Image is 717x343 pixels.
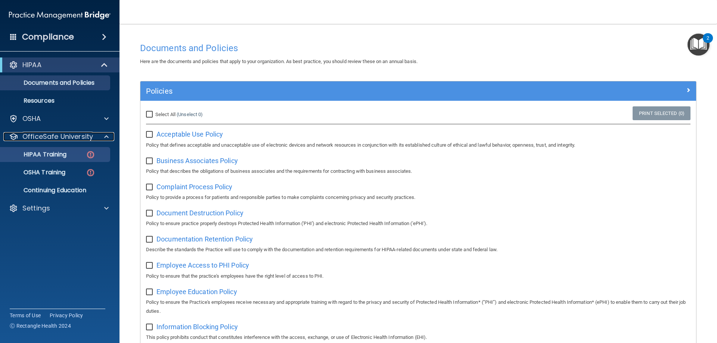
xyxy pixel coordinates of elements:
[86,168,95,177] img: danger-circle.6113f641.png
[86,150,95,159] img: danger-circle.6113f641.png
[707,38,709,48] div: 2
[5,151,66,158] p: HIPAA Training
[22,204,50,213] p: Settings
[156,261,249,269] span: Employee Access to PHI Policy
[146,219,690,228] p: Policy to ensure practice properly destroys Protected Health Information ('PHI') and electronic P...
[633,106,690,120] a: Print Selected (0)
[156,157,238,165] span: Business Associates Policy
[155,112,176,117] span: Select All
[146,112,155,118] input: Select All (Unselect 0)
[5,97,107,105] p: Resources
[687,34,710,56] button: Open Resource Center, 2 new notifications
[22,132,93,141] p: OfficeSafe University
[177,112,203,117] a: (Unselect 0)
[5,79,107,87] p: Documents and Policies
[156,288,237,296] span: Employee Education Policy
[146,272,690,281] p: Policy to ensure that the practice's employees have the right level of access to PHI.
[146,298,690,316] p: Policy to ensure the Practice's employees receive necessary and appropriate training with regard ...
[146,85,690,97] a: Policies
[22,114,41,123] p: OSHA
[146,245,690,254] p: Describe the standards the Practice will use to comply with the documentation and retention requi...
[156,235,253,243] span: Documentation Retention Policy
[9,132,109,141] a: OfficeSafe University
[9,114,109,123] a: OSHA
[156,130,223,138] span: Acceptable Use Policy
[9,204,109,213] a: Settings
[5,187,107,194] p: Continuing Education
[146,333,690,342] p: This policy prohibits conduct that constitutes interference with the access, exchange, or use of ...
[9,8,111,23] img: PMB logo
[10,312,41,319] a: Terms of Use
[156,183,232,191] span: Complaint Process Policy
[10,322,71,330] span: Ⓒ Rectangle Health 2024
[146,87,552,95] h5: Policies
[140,43,696,53] h4: Documents and Policies
[50,312,83,319] a: Privacy Policy
[146,141,690,150] p: Policy that defines acceptable and unacceptable use of electronic devices and network resources i...
[146,167,690,176] p: Policy that describes the obligations of business associates and the requirements for contracting...
[22,60,41,69] p: HIPAA
[22,32,74,42] h4: Compliance
[140,59,418,64] span: Here are the documents and policies that apply to your organization. As best practice, you should...
[156,209,243,217] span: Document Destruction Policy
[9,60,108,69] a: HIPAA
[156,323,238,331] span: Information Blocking Policy
[5,169,65,176] p: OSHA Training
[146,193,690,202] p: Policy to provide a process for patients and responsible parties to make complaints concerning pr...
